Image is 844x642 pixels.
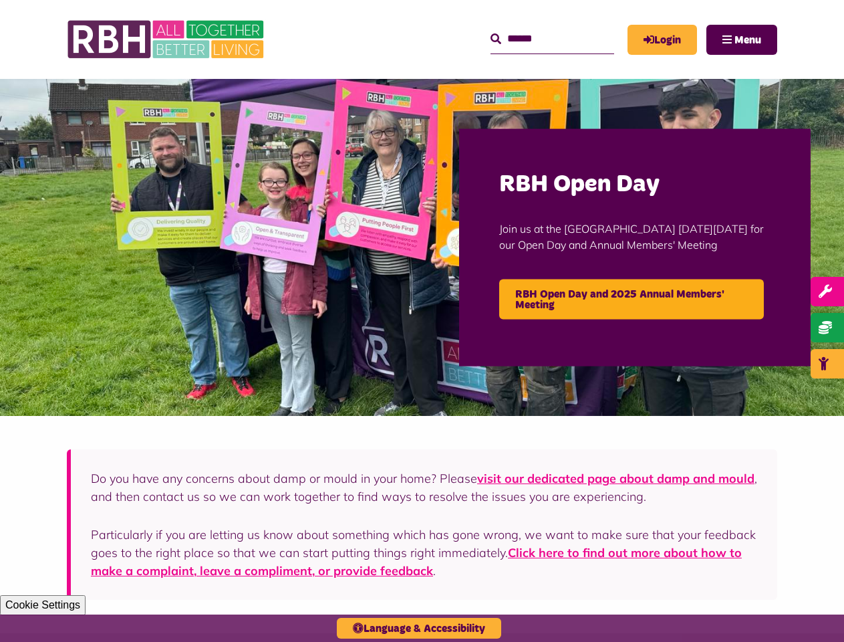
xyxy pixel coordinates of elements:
[499,169,770,201] h2: RBH Open Day
[499,280,764,320] a: RBH Open Day and 2025 Annual Members' Meeting
[734,35,761,45] span: Menu
[499,201,770,273] p: Join us at the [GEOGRAPHIC_DATA] [DATE][DATE] for our Open Day and Annual Members' Meeting
[706,25,777,55] button: Navigation
[627,25,697,55] a: MyRBH
[337,618,501,639] button: Language & Accessibility
[91,526,757,580] p: Particularly if you are letting us know about something which has gone wrong, we want to make sur...
[477,471,754,486] a: visit our dedicated page about damp and mould
[91,469,757,506] p: Do you have any concerns about damp or mould in your home? Please , and then contact us so we can...
[67,13,267,66] img: RBH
